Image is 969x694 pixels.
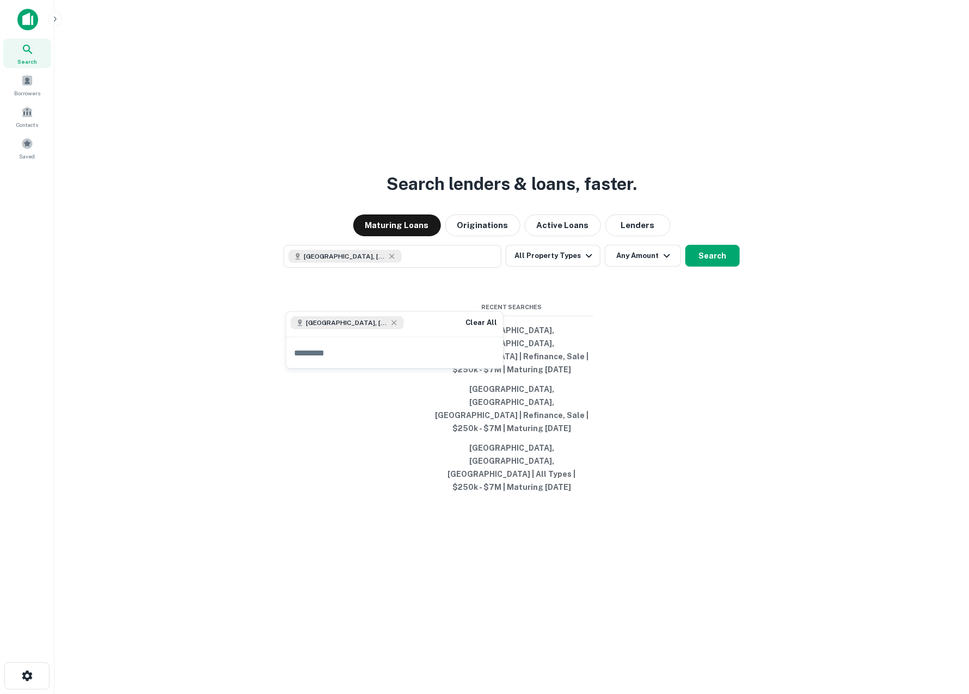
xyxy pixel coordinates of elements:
h3: Search lenders & loans, faster. [387,171,637,197]
button: Search [685,245,740,267]
span: Contacts [16,120,38,129]
span: [GEOGRAPHIC_DATA], [GEOGRAPHIC_DATA], [GEOGRAPHIC_DATA] [304,251,385,261]
button: Clear All [464,316,499,329]
img: capitalize-icon.png [17,9,38,30]
button: Originations [445,214,520,236]
span: [GEOGRAPHIC_DATA], [GEOGRAPHIC_DATA], [GEOGRAPHIC_DATA] [306,318,388,328]
button: [GEOGRAPHIC_DATA], [GEOGRAPHIC_DATA], [GEOGRAPHIC_DATA] | Refinance, Sale | $250k - $7M | Maturin... [430,379,593,438]
span: Borrowers [14,89,40,97]
a: Contacts [3,102,51,131]
span: Search [17,57,37,66]
button: Maturing Loans [353,214,441,236]
a: Saved [3,133,51,163]
a: Borrowers [3,70,51,100]
iframe: Chat Widget [915,607,969,659]
button: Active Loans [525,214,601,236]
span: Saved [20,152,35,161]
button: All Property Types [506,245,600,267]
button: [GEOGRAPHIC_DATA], [GEOGRAPHIC_DATA], [GEOGRAPHIC_DATA] | All Types | $250k - $7M | Maturing [DATE] [430,438,593,497]
a: Search [3,39,51,68]
button: [GEOGRAPHIC_DATA], [GEOGRAPHIC_DATA], [GEOGRAPHIC_DATA] | Refinance, Sale | $250k - $7M | Maturin... [430,321,593,379]
button: Lenders [605,214,671,236]
button: [GEOGRAPHIC_DATA], [GEOGRAPHIC_DATA], [GEOGRAPHIC_DATA] [284,245,501,268]
button: Any Amount [605,245,681,267]
span: Recent Searches [430,303,593,312]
